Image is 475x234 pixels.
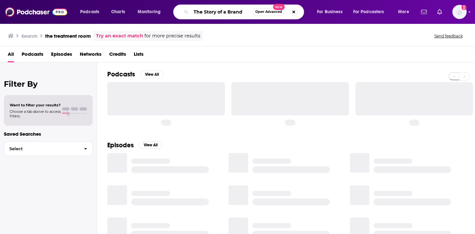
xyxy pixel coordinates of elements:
span: Monitoring [138,7,161,16]
a: All [8,49,14,62]
button: Send feedback [432,33,465,39]
p: Saved Searches [4,131,93,137]
a: Podcasts [22,49,43,62]
a: Credits [109,49,126,62]
button: View All [139,141,162,149]
button: open menu [312,7,351,17]
input: Search podcasts, credits, & more... [191,7,252,17]
span: Select [4,147,79,151]
a: Show notifications dropdown [418,6,429,17]
svg: Add a profile image [461,5,467,10]
span: Want to filter your results? [10,103,61,107]
a: PodcastsView All [107,70,164,78]
a: Episodes [51,49,72,62]
span: More [398,7,409,16]
h2: Filter By [4,79,93,89]
button: open menu [133,7,169,17]
h2: Podcasts [107,70,135,78]
a: EpisodesView All [107,141,162,149]
div: Search podcasts, credits, & more... [179,5,310,19]
button: Open AdvancedNew [252,8,285,16]
button: View All [140,71,164,78]
img: User Profile [452,5,467,19]
button: open menu [394,7,417,17]
a: Charts [107,7,129,17]
button: open menu [349,7,394,17]
a: Networks [80,49,101,62]
a: Show notifications dropdown [435,6,445,17]
span: Podcasts [80,7,99,16]
h3: the treatment room [45,33,91,39]
span: For Business [317,7,343,16]
span: Logged in as AutumnKatie [452,5,467,19]
button: open menu [76,7,108,17]
span: Choose a tab above to access filters. [10,109,61,118]
h3: Search [21,33,37,39]
button: Show profile menu [452,5,467,19]
span: New [273,4,285,10]
span: Open Advanced [255,10,282,14]
span: For Podcasters [353,7,384,16]
button: Select [4,141,93,156]
a: Try an exact match [96,32,143,40]
a: Lists [134,49,143,62]
img: Podchaser - Follow, Share and Rate Podcasts [5,6,67,18]
span: Charts [111,7,125,16]
span: for more precise results [144,32,200,40]
h2: Episodes [107,141,134,149]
